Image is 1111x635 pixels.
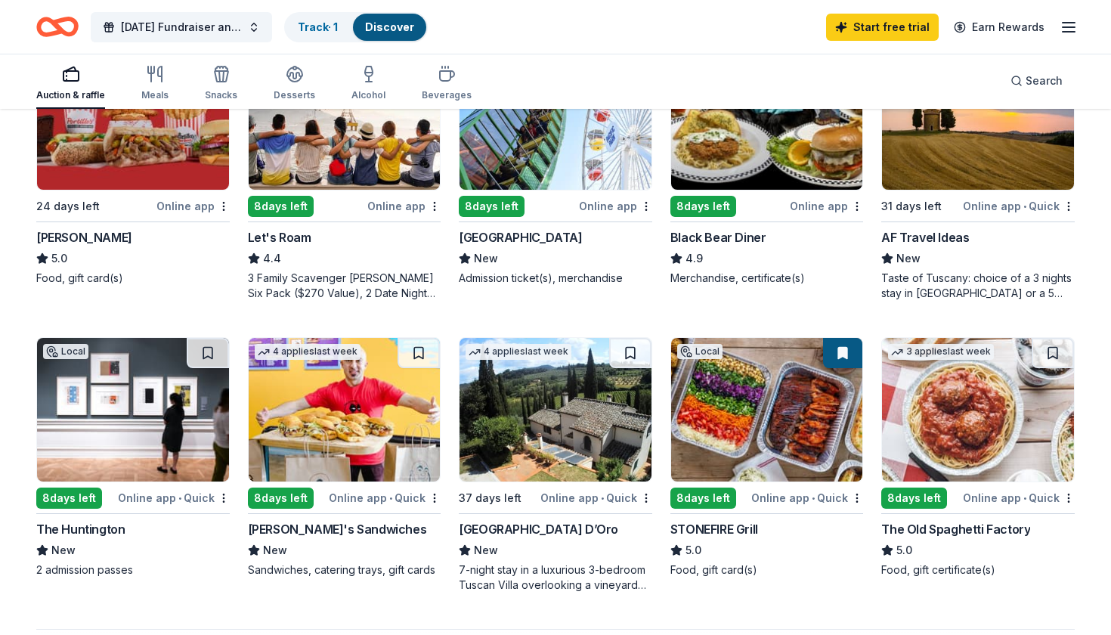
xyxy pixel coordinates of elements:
[263,249,281,268] span: 4.4
[881,197,942,215] div: 31 days left
[36,228,132,246] div: [PERSON_NAME]
[422,89,472,101] div: Beverages
[751,488,863,507] div: Online app Quick
[671,46,863,190] img: Image for Black Bear Diner
[36,89,105,101] div: Auction & raffle
[141,89,169,101] div: Meals
[205,59,237,109] button: Snacks
[459,228,582,246] div: [GEOGRAPHIC_DATA]
[51,541,76,559] span: New
[459,196,525,217] div: 8 days left
[670,228,766,246] div: Black Bear Diner
[141,59,169,109] button: Meals
[248,337,441,578] a: Image for Ike's Sandwiches4 applieslast week8days leftOnline app•Quick[PERSON_NAME]'s SandwichesN...
[248,520,427,538] div: [PERSON_NAME]'s Sandwiches
[178,492,181,504] span: •
[812,492,815,504] span: •
[540,488,652,507] div: Online app Quick
[670,271,864,286] div: Merchandise, certificate(s)
[685,249,703,268] span: 4.9
[255,344,361,360] div: 4 applies last week
[248,196,314,217] div: 8 days left
[460,338,651,482] img: Image for Villa Sogni D’Oro
[248,271,441,301] div: 3 Family Scavenger [PERSON_NAME] Six Pack ($270 Value), 2 Date Night Scavenger [PERSON_NAME] Two ...
[422,59,472,109] button: Beverages
[248,562,441,578] div: Sandwiches, catering trays, gift cards
[677,344,723,359] div: Local
[460,46,651,190] img: Image for Pacific Park
[790,197,863,215] div: Online app
[601,492,604,504] span: •
[36,562,230,578] div: 2 admission passes
[36,271,230,286] div: Food, gift card(s)
[459,520,618,538] div: [GEOGRAPHIC_DATA] D’Oro
[51,249,67,268] span: 5.0
[274,89,315,101] div: Desserts
[459,489,521,507] div: 37 days left
[329,488,441,507] div: Online app Quick
[37,46,229,190] img: Image for Portillo's
[284,12,428,42] button: Track· 1Discover
[248,45,441,301] a: Image for Let's Roam2 applieslast week8days leftOnline appLet's Roam4.43 Family Scavenger [PERSON...
[474,249,498,268] span: New
[670,337,864,578] a: Image for STONEFIRE GrillLocal8days leftOnline app•QuickSTONEFIRE Grill5.0Food, gift card(s)
[998,66,1075,96] button: Search
[36,9,79,45] a: Home
[670,562,864,578] div: Food, gift card(s)
[881,337,1075,578] a: Image for The Old Spaghetti Factory3 applieslast week8days leftOnline app•QuickThe Old Spaghetti ...
[298,20,338,33] a: Track· 1
[91,12,272,42] button: [DATE] Fundraiser and Silent Auction
[121,18,242,36] span: [DATE] Fundraiser and Silent Auction
[882,338,1074,482] img: Image for The Old Spaghetti Factory
[881,562,1075,578] div: Food, gift certificate(s)
[671,338,863,482] img: Image for STONEFIRE Grill
[685,541,701,559] span: 5.0
[579,197,652,215] div: Online app
[459,45,652,286] a: Image for Pacific ParkLocal8days leftOnline app[GEOGRAPHIC_DATA]NewAdmission ticket(s), merchandise
[248,488,314,509] div: 8 days left
[459,562,652,593] div: 7-night stay in a luxurious 3-bedroom Tuscan Villa overlooking a vineyard and the ancient walled ...
[963,197,1075,215] div: Online app Quick
[36,337,230,578] a: Image for The HuntingtonLocal8days leftOnline app•QuickThe HuntingtonNew2 admission passes
[881,488,947,509] div: 8 days left
[156,197,230,215] div: Online app
[466,344,571,360] div: 4 applies last week
[896,541,912,559] span: 5.0
[826,14,939,41] a: Start free trial
[205,89,237,101] div: Snacks
[351,59,385,109] button: Alcohol
[389,492,392,504] span: •
[670,196,736,217] div: 8 days left
[36,520,125,538] div: The Huntington
[43,344,88,359] div: Local
[248,228,311,246] div: Let's Roam
[459,271,652,286] div: Admission ticket(s), merchandise
[365,20,414,33] a: Discover
[274,59,315,109] button: Desserts
[670,520,758,538] div: STONEFIRE Grill
[351,89,385,101] div: Alcohol
[474,541,498,559] span: New
[881,271,1075,301] div: Taste of Tuscany: choice of a 3 nights stay in [GEOGRAPHIC_DATA] or a 5 night stay in [GEOGRAPHIC...
[36,488,102,509] div: 8 days left
[118,488,230,507] div: Online app Quick
[249,338,441,482] img: Image for Ike's Sandwiches
[670,45,864,286] a: Image for Black Bear DinerTop rated5 applieslast week8days leftOnline appBlack Bear Diner4.9Merch...
[882,46,1074,190] img: Image for AF Travel Ideas
[36,45,230,286] a: Image for Portillo'sTop rated3 applieslast week24 days leftOnline app[PERSON_NAME]5.0Food, gift c...
[881,520,1030,538] div: The Old Spaghetti Factory
[367,197,441,215] div: Online app
[1023,200,1026,212] span: •
[36,59,105,109] button: Auction & raffle
[1023,492,1026,504] span: •
[459,337,652,593] a: Image for Villa Sogni D’Oro4 applieslast week37 days leftOnline app•Quick[GEOGRAPHIC_DATA] D’OroN...
[888,344,994,360] div: 3 applies last week
[881,45,1075,301] a: Image for AF Travel Ideas12 applieslast week31 days leftOnline app•QuickAF Travel IdeasNewTaste o...
[249,46,441,190] img: Image for Let's Roam
[36,197,100,215] div: 24 days left
[670,488,736,509] div: 8 days left
[896,249,921,268] span: New
[881,228,969,246] div: AF Travel Ideas
[963,488,1075,507] div: Online app Quick
[945,14,1054,41] a: Earn Rewards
